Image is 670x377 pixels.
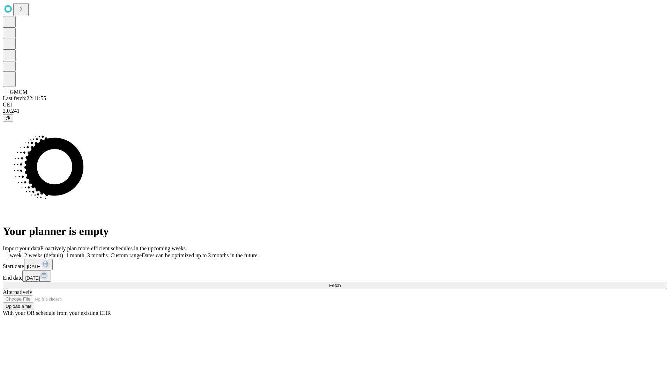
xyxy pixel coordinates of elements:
[40,245,187,251] span: Proactively plan more efficient schedules in the upcoming weeks.
[66,252,84,258] span: 1 month
[25,275,40,281] span: [DATE]
[3,303,34,310] button: Upload a file
[111,252,142,258] span: Custom range
[6,115,10,120] span: @
[3,245,40,251] span: Import your data
[27,264,42,269] span: [DATE]
[87,252,108,258] span: 3 months
[3,270,667,282] div: End date
[24,259,53,270] button: [DATE]
[3,108,667,114] div: 2.0.241
[329,283,341,288] span: Fetch
[3,289,32,295] span: Alternatively
[142,252,259,258] span: Dates can be optimized up to 3 months in the future.
[3,259,667,270] div: Start date
[3,310,111,316] span: With your OR schedule from your existing EHR
[3,282,667,289] button: Fetch
[22,270,51,282] button: [DATE]
[24,252,63,258] span: 2 weeks (default)
[3,102,667,108] div: GEI
[3,114,13,121] button: @
[3,95,46,101] span: Last fetch: 22:11:55
[3,225,667,238] h1: Your planner is empty
[10,89,28,95] span: GMCM
[6,252,22,258] span: 1 week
